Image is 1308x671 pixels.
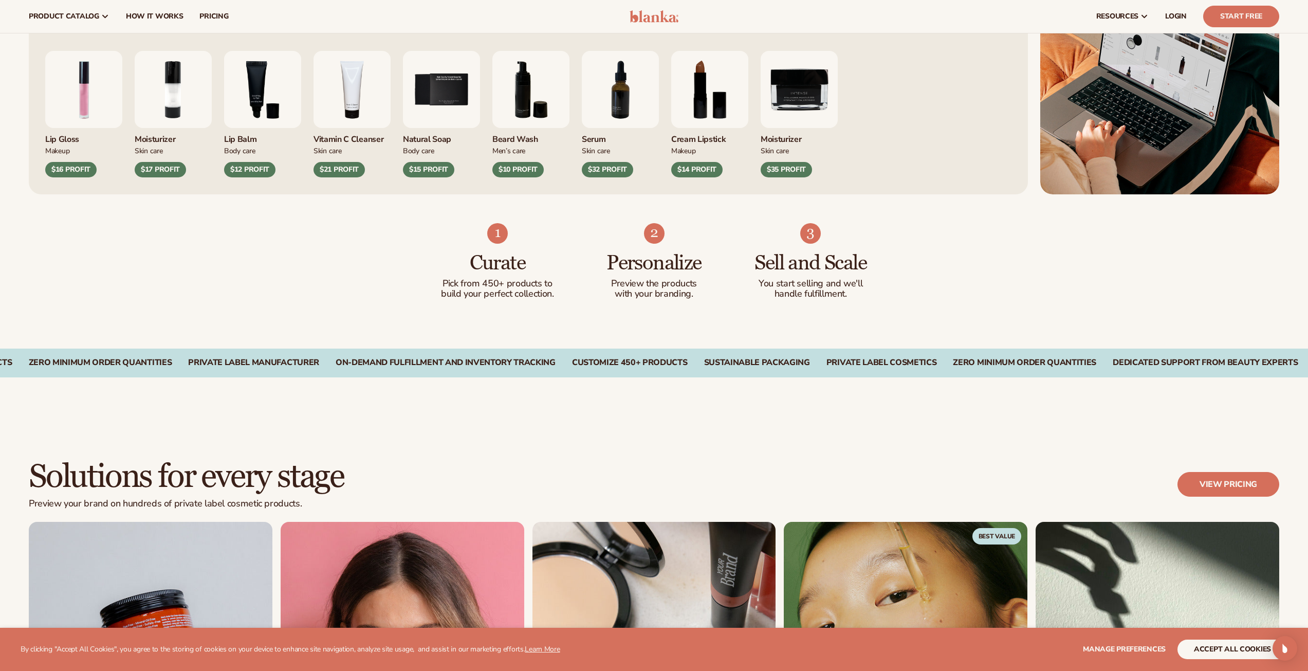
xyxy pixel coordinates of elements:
p: Preview the products [596,279,712,289]
div: 8 / 9 [671,51,748,177]
div: Vitamin C Cleanser [314,128,391,145]
span: Best Value [972,528,1022,545]
div: Body Care [403,145,480,156]
div: Skin Care [135,145,212,156]
span: product catalog [29,12,99,21]
span: How It Works [126,12,183,21]
p: with your branding. [596,289,712,299]
h2: Solutions for every stage [29,460,344,494]
span: pricing [199,12,228,21]
div: PRIVATE LABEL COSMETICS [826,358,937,368]
div: 1 / 9 [45,51,122,177]
div: 9 / 9 [761,51,838,177]
img: Shopify Image 9 [800,223,821,244]
div: Serum [582,128,659,145]
div: $21 PROFIT [314,162,365,177]
div: Makeup [45,145,122,156]
div: 2 / 9 [135,51,212,177]
div: $12 PROFIT [224,162,275,177]
h3: Sell and Scale [753,252,869,275]
div: On-Demand Fulfillment and Inventory Tracking [336,358,556,368]
div: Lip Balm [224,128,301,145]
div: Skin Care [582,145,659,156]
button: Manage preferences [1083,640,1166,659]
img: Moisturizer. [761,51,838,128]
div: SUSTAINABLE PACKAGING [704,358,810,368]
div: $14 PROFIT [671,162,723,177]
img: Shopify Image 8 [644,223,665,244]
div: Lip Gloss [45,128,122,145]
p: You start selling and we'll [753,279,869,289]
div: Men’s Care [492,145,569,156]
p: handle fulfillment. [753,289,869,299]
a: View pricing [1177,472,1279,497]
div: Zero Minimum Order Quantities [29,358,172,368]
span: resources [1096,12,1138,21]
div: 5 / 9 [403,51,480,177]
img: Luxury cream lipstick. [671,51,748,128]
p: Preview your brand on hundreds of private label cosmetic products. [29,498,344,510]
div: $17 PROFIT [135,162,186,177]
div: 4 / 9 [314,51,391,177]
img: Collagen and retinol serum. [582,51,659,128]
a: Learn More [525,644,560,654]
div: 7 / 9 [582,51,659,177]
div: Cream Lipstick [671,128,748,145]
img: Pink lip gloss. [45,51,122,128]
div: 3 / 9 [224,51,301,177]
span: Manage preferences [1083,644,1166,654]
div: Natural Soap [403,128,480,145]
a: Start Free [1203,6,1279,27]
div: PRIVATE LABEL MANUFACTURER [188,358,319,368]
div: DEDICATED SUPPORT FROM BEAUTY EXPERTS [1113,358,1298,368]
p: Pick from 450+ products to build your perfect collection. [440,279,556,299]
div: Moisturizer [761,128,838,145]
div: Skin Care [314,145,391,156]
h3: Personalize [596,252,712,275]
img: Nature bar of soap. [403,51,480,128]
h3: Curate [440,252,556,275]
div: $15 PROFIT [403,162,454,177]
img: logo [630,10,678,23]
div: Beard Wash [492,128,569,145]
img: Vitamin c cleanser. [314,51,391,128]
div: 6 / 9 [492,51,569,177]
img: Smoothing lip balm. [224,51,301,128]
img: Shopify Image 7 [487,223,508,244]
div: Body Care [224,145,301,156]
div: Makeup [671,145,748,156]
div: $10 PROFIT [492,162,544,177]
div: Skin Care [761,145,838,156]
p: By clicking "Accept All Cookies", you agree to the storing of cookies on your device to enhance s... [21,645,560,654]
div: Moisturizer [135,128,212,145]
div: $32 PROFIT [582,162,633,177]
div: $35 PROFIT [761,162,812,177]
div: Open Intercom Messenger [1273,636,1297,661]
div: $16 PROFIT [45,162,97,177]
button: accept all cookies [1177,640,1287,659]
span: LOGIN [1165,12,1187,21]
img: Moisturizing lotion. [135,51,212,128]
div: CUSTOMIZE 450+ PRODUCTS [572,358,688,368]
img: Foaming beard wash. [492,51,569,128]
div: ZERO MINIMUM ORDER QUANTITIES [953,358,1096,368]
